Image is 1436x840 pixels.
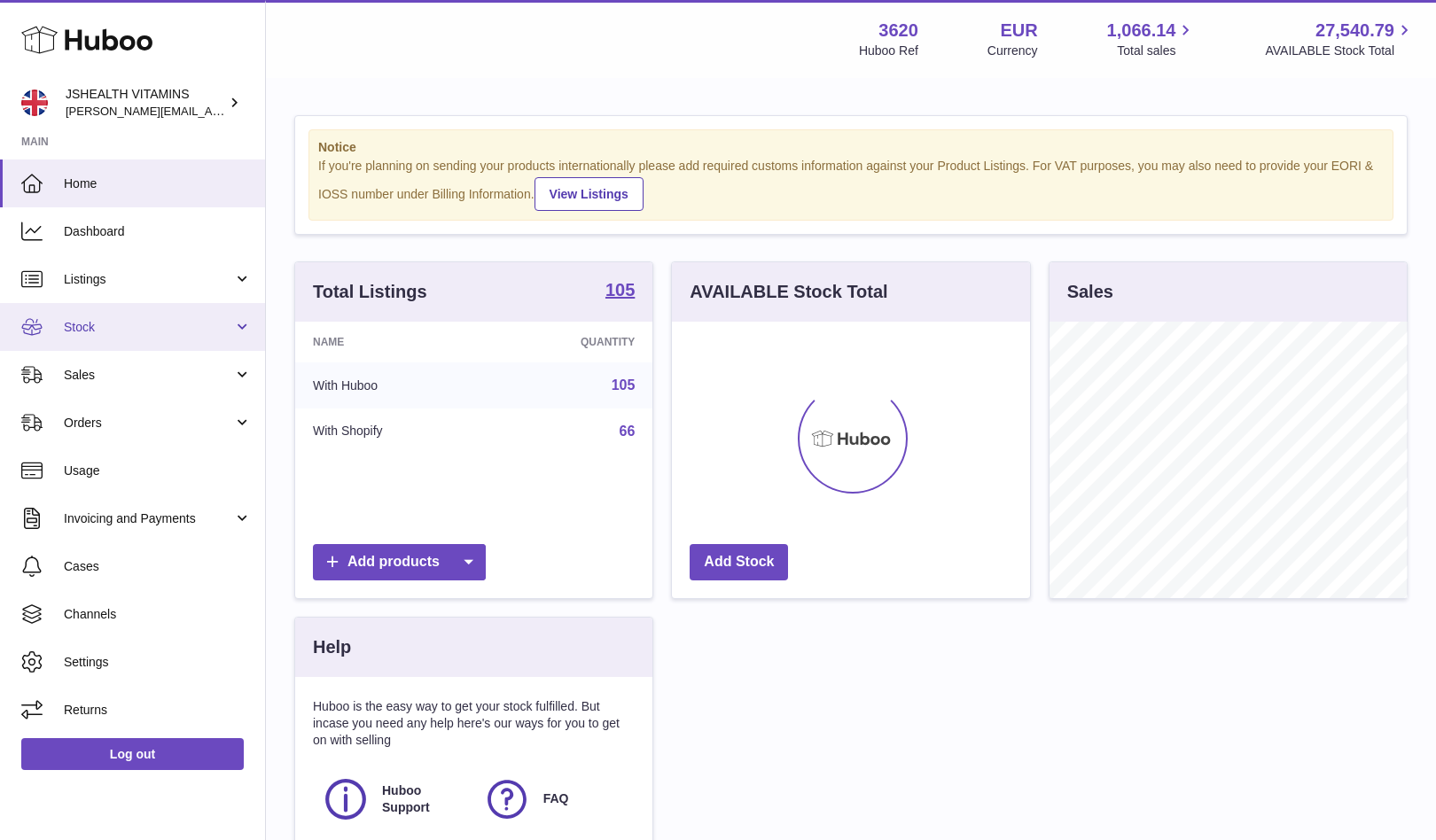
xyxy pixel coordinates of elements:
span: Dashboard [64,223,252,240]
a: 105 [605,281,635,302]
span: Cases [64,558,252,575]
a: Add Stock [690,544,788,580]
span: Total sales [1117,43,1196,59]
div: JSHEALTH VITAMINS [66,86,225,120]
a: View Listings [535,177,644,211]
a: FAQ [483,775,627,823]
span: 27,540.79 [1315,19,1394,43]
span: Orders [64,415,233,432]
span: Channels [64,606,252,623]
div: Huboo Ref [859,43,918,59]
span: FAQ [543,790,569,807]
a: 105 [612,377,636,393]
th: Quantity [488,322,652,362]
a: Huboo Support [322,775,465,823]
span: Returns [64,702,252,719]
td: With Shopify [295,408,488,455]
h3: Total Listings [313,280,427,304]
div: Currency [987,43,1038,59]
span: Sales [64,367,233,384]
span: Usage [64,463,252,479]
span: [PERSON_NAME][EMAIL_ADDRESS][DOMAIN_NAME] [66,104,355,118]
strong: 105 [605,281,635,299]
a: Log out [21,738,244,770]
a: 27,540.79 AVAILABLE Stock Total [1265,19,1415,59]
span: Settings [64,654,252,671]
p: Huboo is the easy way to get your stock fulfilled. But incase you need any help here's our ways f... [313,698,635,749]
span: Huboo Support [382,782,464,816]
h3: AVAILABLE Stock Total [690,280,887,304]
a: 66 [620,424,636,439]
h3: Help [313,635,351,659]
div: If you're planning on sending your products internationally please add required customs informati... [318,158,1384,211]
a: Add products [313,544,486,580]
strong: Notice [318,139,1384,156]
span: 1,066.14 [1107,19,1176,43]
td: With Huboo [295,362,488,408]
span: Stock [64,319,233,336]
span: AVAILABLE Stock Total [1265,43,1415,59]
th: Name [295,322,488,362]
span: Invoicing and Payments [64,510,233,527]
h3: Sales [1067,280,1113,304]
strong: 3620 [878,19,918,43]
img: francesca@jshealthvitamins.com [21,89,48,116]
span: Listings [64,271,233,288]
strong: EUR [1000,19,1037,43]
a: 1,066.14 Total sales [1107,19,1197,59]
span: Home [64,175,252,192]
